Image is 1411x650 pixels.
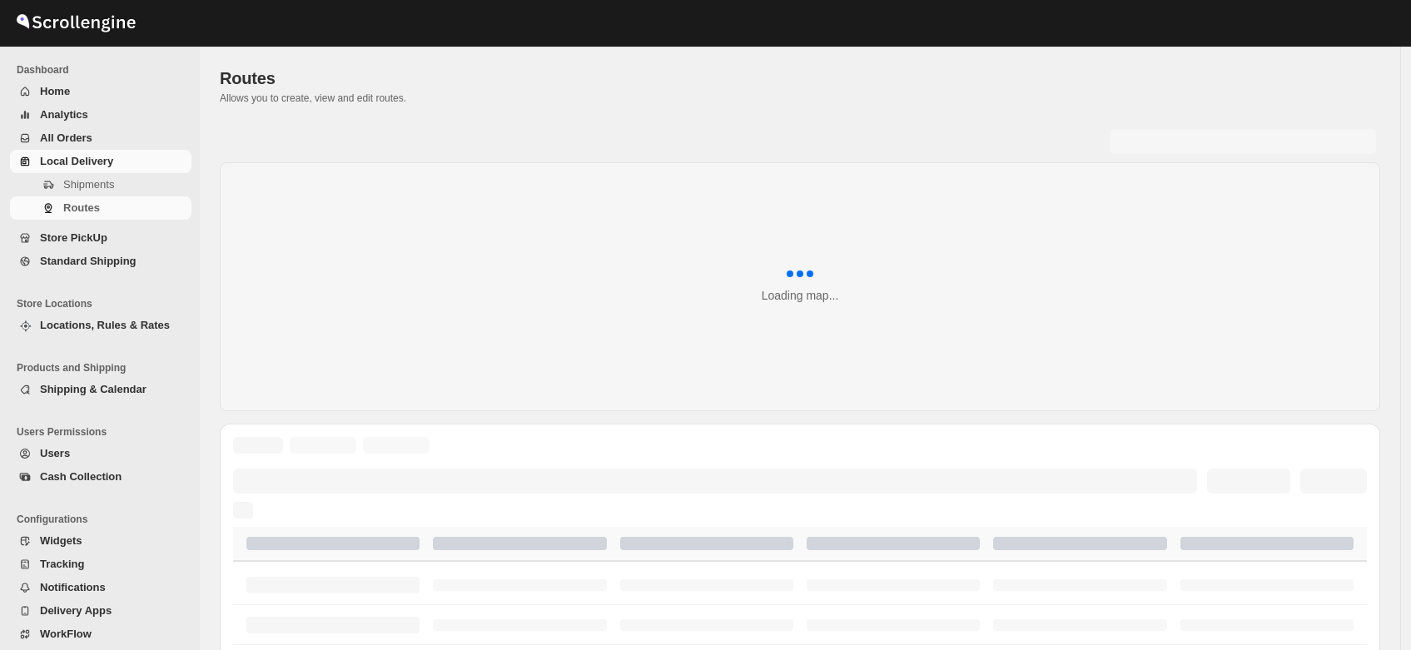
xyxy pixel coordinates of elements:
span: Local Delivery [40,155,113,167]
span: Users Permissions [17,425,191,439]
span: Shipments [63,178,114,191]
span: Tracking [40,558,84,570]
span: Standard Shipping [40,255,137,267]
span: Users [40,447,70,459]
span: All Orders [40,131,92,144]
button: All Orders [10,127,191,150]
button: WorkFlow [10,623,191,646]
span: Configurations [17,513,191,526]
span: Routes [63,201,100,214]
button: Delivery Apps [10,599,191,623]
span: Analytics [40,108,88,121]
button: Home [10,80,191,103]
div: Loading map... [762,287,839,304]
span: Dashboard [17,63,191,77]
button: Analytics [10,103,191,127]
span: WorkFlow [40,628,92,640]
span: Shipping & Calendar [40,383,147,395]
span: Cash Collection [40,470,122,483]
p: Allows you to create, view and edit routes. [220,92,1380,105]
span: Delivery Apps [40,604,112,617]
button: Cash Collection [10,465,191,489]
button: Shipments [10,173,191,196]
span: Products and Shipping [17,361,191,375]
span: Store Locations [17,297,191,310]
button: Users [10,442,191,465]
span: Locations, Rules & Rates [40,319,170,331]
button: Routes [10,196,191,220]
span: Store PickUp [40,231,107,244]
button: Locations, Rules & Rates [10,314,191,337]
span: Routes [220,69,276,87]
button: Notifications [10,576,191,599]
span: Widgets [40,534,82,547]
button: Shipping & Calendar [10,378,191,401]
button: Widgets [10,529,191,553]
span: Notifications [40,581,106,593]
button: Tracking [10,553,191,576]
span: Home [40,85,70,97]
